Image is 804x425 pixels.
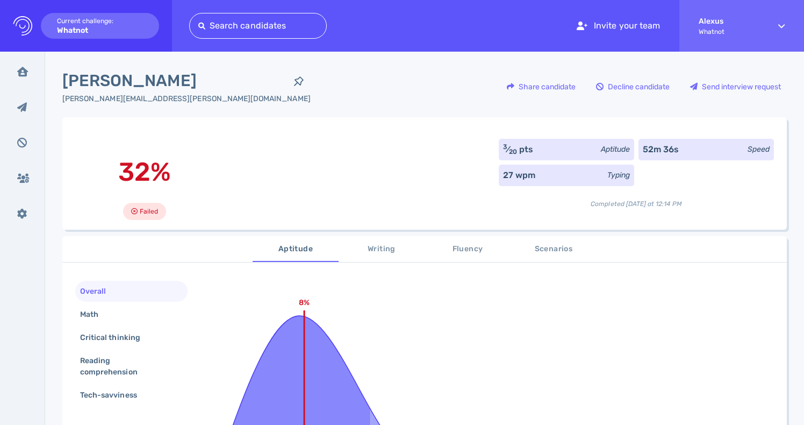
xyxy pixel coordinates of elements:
div: Overall [78,284,119,299]
button: Share candidate [501,74,582,100]
span: 32% [118,157,171,187]
div: Math [78,307,111,322]
text: 8% [299,298,310,307]
div: Aptitude [601,144,630,155]
strong: Alexus [699,17,759,26]
div: Typing [607,169,630,181]
span: Writing [345,243,418,256]
span: Aptitude [259,243,332,256]
div: Tech-savviness [78,387,150,403]
div: Decline candidate [591,74,675,99]
div: Speed [748,144,770,155]
div: Click to copy the email address [62,93,311,104]
div: Send interview request [685,74,786,99]
div: ⁄ pts [503,143,533,156]
span: Fluency [431,243,504,256]
span: Whatnot [699,28,759,36]
sub: 20 [509,148,517,155]
div: Completed [DATE] at 12:14 PM [499,190,774,209]
div: Reading comprehension [78,353,176,380]
div: Critical thinking [78,330,153,345]
span: Scenarios [517,243,590,256]
button: Send interview request [684,74,787,100]
sup: 3 [503,143,507,151]
span: Failed [140,205,158,218]
div: 27 wpm [503,169,535,182]
span: [PERSON_NAME] [62,69,287,93]
div: 52m 36s [643,143,679,156]
button: Decline candidate [590,74,676,100]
